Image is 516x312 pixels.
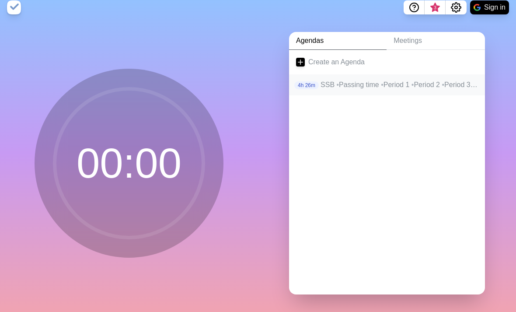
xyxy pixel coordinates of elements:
[381,81,384,88] span: •
[7,0,21,14] img: timeblocks logo
[446,0,467,14] button: Settings
[470,0,509,14] button: Sign in
[387,32,485,50] a: Meetings
[474,4,481,11] img: google logo
[411,81,414,88] span: •
[404,0,425,14] button: Help
[442,81,444,88] span: •
[289,32,387,50] a: Agendas
[294,81,319,89] p: 4h 26m
[321,80,478,90] p: SSB Passing time Period 1 Period 2 Period 3 Period 4 Period 5 Lunch period
[425,0,446,14] button: What’s new
[432,4,439,11] span: 3
[337,81,339,88] span: •
[289,50,485,74] a: Create an Agenda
